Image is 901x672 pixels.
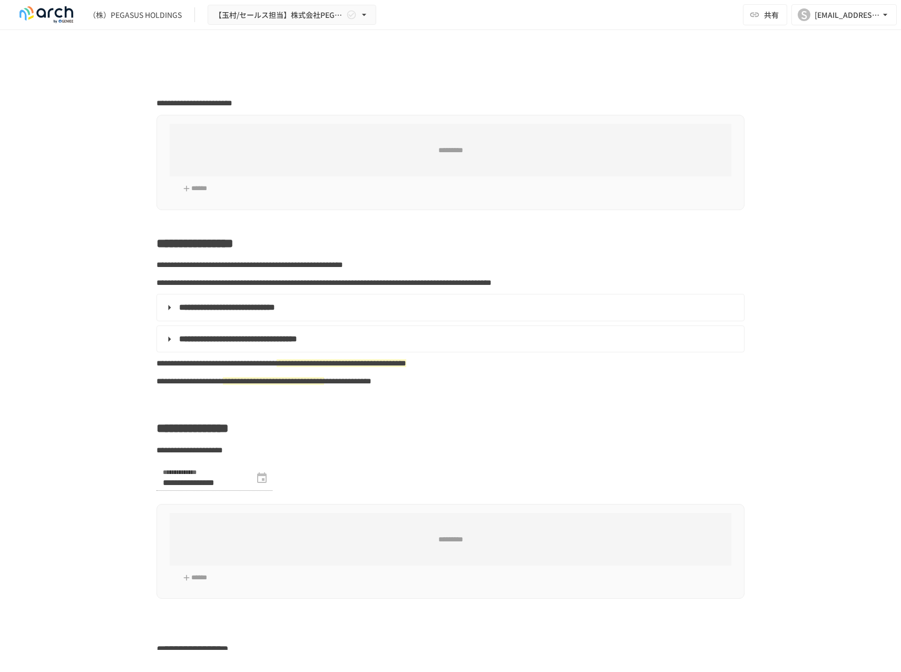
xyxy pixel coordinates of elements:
[89,9,182,21] div: （株）PEGASUS HOLDINGS
[815,8,880,22] div: [EMAIL_ADDRESS][DOMAIN_NAME]
[798,8,810,21] div: S
[13,6,80,23] img: logo-default@2x-9cf2c760.svg
[214,8,344,22] span: 【玉村/セールス担当】株式会社PEGASUS HOLDINGS様_初期設定サポート
[791,4,897,25] button: S[EMAIL_ADDRESS][DOMAIN_NAME]
[764,9,779,21] span: 共有
[743,4,787,25] button: 共有
[208,5,376,25] button: 【玉村/セールス担当】株式会社PEGASUS HOLDINGS様_初期設定サポート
